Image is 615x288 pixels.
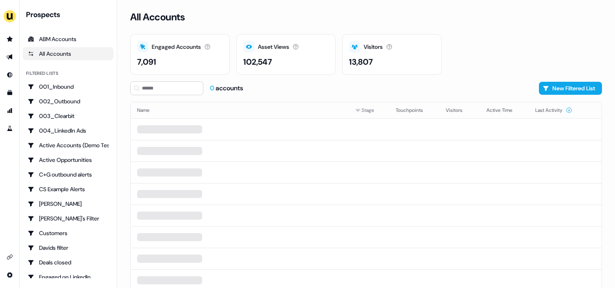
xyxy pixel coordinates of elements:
a: Go to experiments [3,122,16,135]
a: ABM Accounts [23,33,113,46]
button: Visitors [446,103,472,118]
a: Go to Active Opportunities [23,153,113,166]
a: Go to Engaged on LinkedIn [23,271,113,284]
a: Go to outbound experience [3,50,16,63]
a: Go to Active Accounts (Demo Test) [23,139,113,152]
div: Active Accounts (Demo Test) [28,141,109,149]
a: Go to integrations [3,268,16,281]
th: Name [131,102,349,118]
a: Go to 002_Outbound [23,95,113,108]
button: Touchpoints [396,103,433,118]
a: Go to templates [3,86,16,99]
button: Active Time [486,103,522,118]
div: Deals closed [28,258,109,266]
div: 001_Inbound [28,83,109,91]
a: Go to Inbound [3,68,16,81]
div: Customers [28,229,109,237]
div: ABM Accounts [28,35,109,43]
div: Stage [355,106,383,114]
div: Davids filter [28,244,109,252]
div: Active Opportunities [28,156,109,164]
a: All accounts [23,47,113,60]
a: Go to Customers [23,227,113,240]
button: New Filtered List [539,82,602,95]
div: 102,547 [243,56,272,68]
button: Last Activity [535,103,572,118]
a: Go to prospects [3,33,16,46]
div: CS Example Alerts [28,185,109,193]
a: Go to integrations [3,251,16,264]
div: [PERSON_NAME]'s Filter [28,214,109,223]
div: All Accounts [28,50,109,58]
div: 13,807 [349,56,373,68]
a: Go to attribution [3,104,16,117]
div: Engaged on LinkedIn [28,273,109,281]
a: Go to Deals closed [23,256,113,269]
div: Prospects [26,10,113,20]
div: Visitors [364,43,383,51]
div: 002_Outbound [28,97,109,105]
div: Filtered lists [26,70,58,77]
a: Go to Davids filter [23,241,113,254]
a: Go to 001_Inbound [23,80,113,93]
div: 003_Clearbit [28,112,109,120]
div: accounts [210,84,243,93]
div: [PERSON_NAME] [28,200,109,208]
a: Go to Charlotte's Filter [23,212,113,225]
div: 7,091 [137,56,156,68]
a: Go to CS Example Alerts [23,183,113,196]
div: 004_LinkedIn Ads [28,127,109,135]
h3: All Accounts [130,11,185,23]
a: Go to C+G outbound alerts [23,168,113,181]
a: Go to Charlotte Stone [23,197,113,210]
div: Engaged Accounts [152,43,201,51]
div: Asset Views [258,43,289,51]
a: Go to 004_LinkedIn Ads [23,124,113,137]
span: 0 [210,84,216,92]
div: C+G outbound alerts [28,170,109,179]
a: Go to 003_Clearbit [23,109,113,122]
